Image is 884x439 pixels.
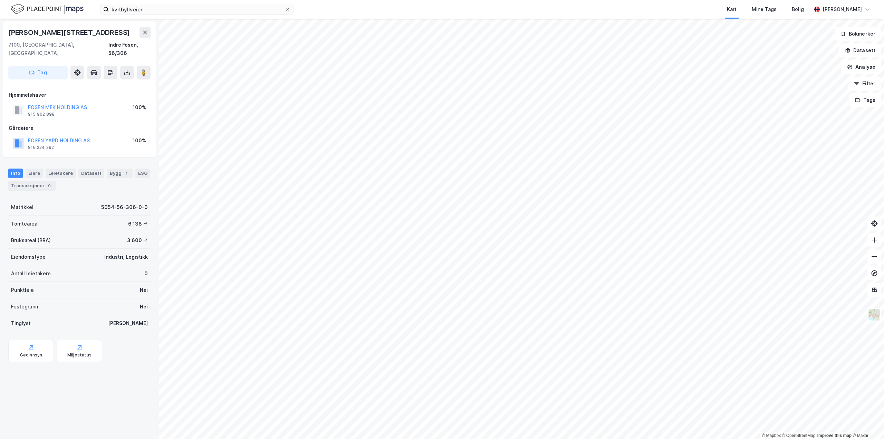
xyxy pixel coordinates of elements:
[849,406,884,439] iframe: Chat Widget
[11,236,51,245] div: Bruksareal (BRA)
[823,5,862,13] div: [PERSON_NAME]
[107,169,133,178] div: Bygg
[9,124,150,132] div: Gårdeiere
[108,319,148,327] div: [PERSON_NAME]
[46,182,53,189] div: 9
[11,253,46,261] div: Eiendomstype
[11,269,51,278] div: Antall leietakere
[762,433,781,438] a: Mapbox
[782,433,816,438] a: OpenStreetMap
[11,286,34,294] div: Punktleie
[849,93,881,107] button: Tags
[841,60,881,74] button: Analyse
[135,169,150,178] div: ESG
[127,236,148,245] div: 3 600 ㎡
[849,406,884,439] div: Kontrollprogram for chat
[123,170,130,177] div: 1
[67,352,92,358] div: Miljøstatus
[11,303,38,311] div: Festegrunn
[133,103,146,112] div: 100%
[101,203,148,211] div: 5054-56-306-0-0
[792,5,804,13] div: Bolig
[140,286,148,294] div: Nei
[11,203,33,211] div: Matrikkel
[20,352,42,358] div: Geoinnsyn
[28,145,54,150] div: 816 224 292
[11,3,84,15] img: logo.f888ab2527a4732fd821a326f86c7f29.svg
[8,181,56,191] div: Transaksjoner
[752,5,777,13] div: Mine Tags
[11,319,31,327] div: Tinglyst
[11,220,39,228] div: Tomteareal
[108,41,151,57] div: Indre Fosen, 56/306
[104,253,148,261] div: Industri, Logistikk
[817,433,852,438] a: Improve this map
[144,269,148,278] div: 0
[133,136,146,145] div: 100%
[8,66,68,79] button: Tag
[26,169,43,178] div: Eiere
[8,27,131,38] div: [PERSON_NAME][STREET_ADDRESS]
[140,303,148,311] div: Nei
[8,169,23,178] div: Info
[128,220,148,228] div: 6 138 ㎡
[109,4,285,15] input: Søk på adresse, matrikkel, gårdeiere, leietakere eller personer
[727,5,737,13] div: Kart
[78,169,104,178] div: Datasett
[835,27,881,41] button: Bokmerker
[8,41,108,57] div: 7100, [GEOGRAPHIC_DATA], [GEOGRAPHIC_DATA]
[28,112,55,117] div: 915 902 898
[848,77,881,90] button: Filter
[839,44,881,57] button: Datasett
[9,91,150,99] div: Hjemmelshaver
[46,169,76,178] div: Leietakere
[868,308,881,321] img: Z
